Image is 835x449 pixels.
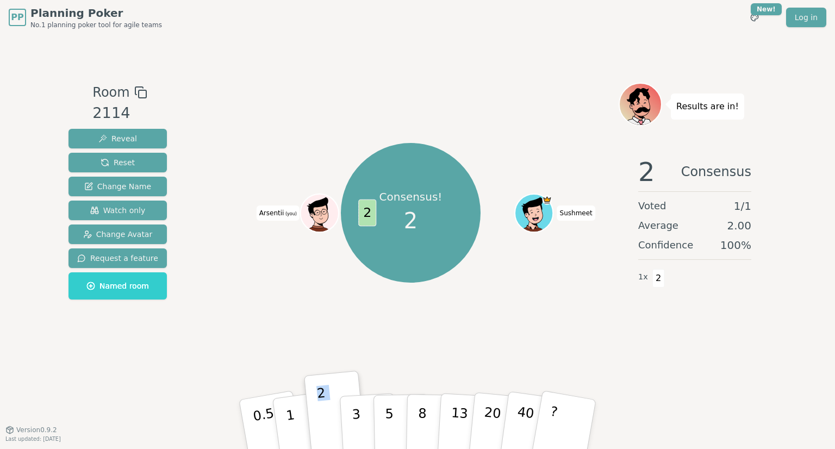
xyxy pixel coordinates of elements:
span: Last updated: [DATE] [5,436,61,442]
span: Confidence [638,238,693,253]
span: 100 % [720,238,751,253]
span: 2 [359,199,377,227]
a: Log in [786,8,826,27]
span: (you) [284,211,297,216]
span: PP [11,11,23,24]
div: 2114 [92,102,147,124]
button: Change Name [68,177,167,196]
button: Named room [68,272,167,300]
span: Change Name [84,181,151,192]
button: Click to change your avatar [302,195,338,231]
button: Version0.9.2 [5,426,57,434]
span: 2.00 [727,218,751,233]
span: Voted [638,198,666,214]
button: New! [745,8,764,27]
span: 1 x [638,271,648,283]
span: No.1 planning poker tool for agile teams [30,21,162,29]
div: New! [751,3,782,15]
button: Reset [68,153,167,172]
button: Watch only [68,201,167,220]
span: Request a feature [77,253,158,264]
span: Reveal [98,133,137,144]
span: 2 [652,269,665,288]
span: Consensus [681,159,751,185]
button: Change Avatar [68,224,167,244]
p: 2 [316,385,331,445]
span: 2 [638,159,655,185]
span: Click to change your name [557,205,595,221]
span: 1 / 1 [734,198,751,214]
span: Named room [86,280,149,291]
span: Sushmeet is the host [543,195,552,205]
span: Click to change your name [257,205,300,221]
p: Consensus! [379,189,443,204]
button: Request a feature [68,248,167,268]
span: Planning Poker [30,5,162,21]
span: 2 [404,204,417,237]
span: Average [638,218,678,233]
span: Reset [101,157,135,168]
span: Change Avatar [83,229,153,240]
p: Results are in! [676,99,739,114]
span: Version 0.9.2 [16,426,57,434]
a: PPPlanning PokerNo.1 planning poker tool for agile teams [9,5,162,29]
span: Room [92,83,129,102]
span: Watch only [90,205,146,216]
button: Reveal [68,129,167,148]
